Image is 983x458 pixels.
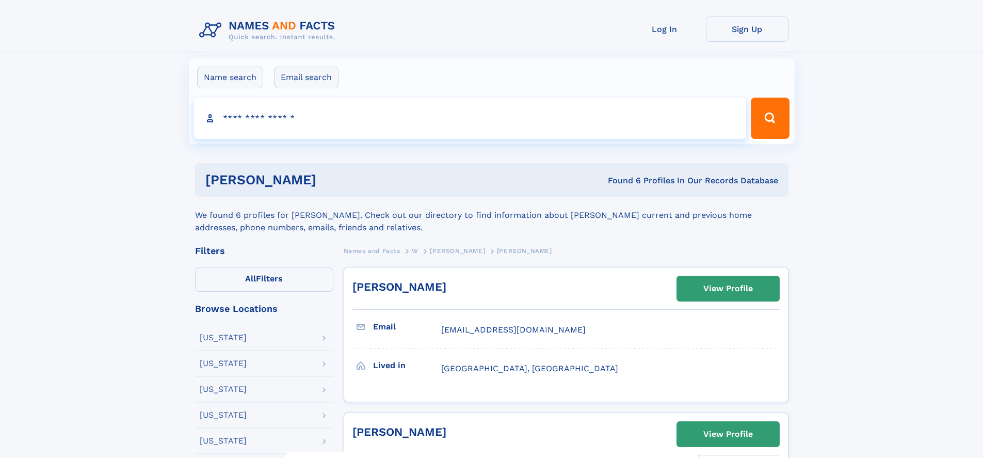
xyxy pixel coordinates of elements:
[200,411,247,419] div: [US_STATE]
[195,304,333,313] div: Browse Locations
[344,244,400,257] a: Names and Facts
[441,325,586,335] span: [EMAIL_ADDRESS][DOMAIN_NAME]
[623,17,706,42] a: Log In
[195,17,344,44] img: Logo Names and Facts
[195,246,333,256] div: Filters
[352,425,446,438] a: [PERSON_NAME]
[197,67,263,88] label: Name search
[352,280,446,293] a: [PERSON_NAME]
[200,385,247,393] div: [US_STATE]
[412,244,418,257] a: W
[373,318,441,336] h3: Email
[205,173,462,186] h1: [PERSON_NAME]
[751,98,789,139] button: Search Button
[274,67,339,88] label: Email search
[441,364,618,373] span: [GEOGRAPHIC_DATA], [GEOGRAPHIC_DATA]
[677,422,779,447] a: View Profile
[706,17,788,42] a: Sign Up
[677,276,779,301] a: View Profile
[245,274,256,283] span: All
[430,244,485,257] a: [PERSON_NAME]
[430,247,485,255] span: [PERSON_NAME]
[195,197,788,234] div: We found 6 profiles for [PERSON_NAME]. Check out our directory to find information about [PERSON_...
[200,334,247,342] div: [US_STATE]
[194,98,747,139] input: search input
[703,277,753,301] div: View Profile
[195,267,333,292] label: Filters
[703,422,753,446] div: View Profile
[497,247,552,255] span: [PERSON_NAME]
[462,175,778,186] div: Found 6 Profiles In Our Records Database
[200,437,247,445] div: [US_STATE]
[412,247,418,255] span: W
[200,359,247,368] div: [US_STATE]
[373,357,441,374] h3: Lived in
